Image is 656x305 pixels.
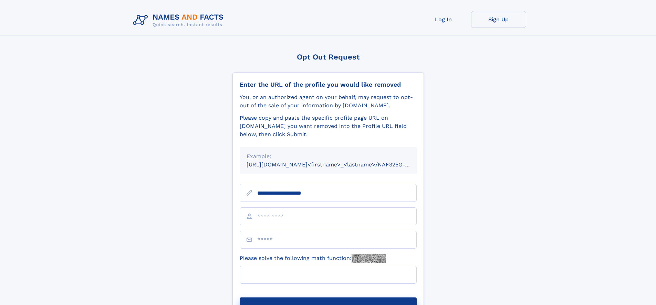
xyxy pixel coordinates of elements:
a: Log In [416,11,471,28]
img: Logo Names and Facts [130,11,229,30]
label: Please solve the following math function: [240,254,386,263]
div: Opt Out Request [232,53,424,61]
div: Enter the URL of the profile you would like removed [240,81,417,88]
a: Sign Up [471,11,526,28]
div: Example: [247,152,410,161]
div: You, or an authorized agent on your behalf, may request to opt-out of the sale of your informatio... [240,93,417,110]
div: Please copy and paste the specific profile page URL on [DOMAIN_NAME] you want removed into the Pr... [240,114,417,139]
small: [URL][DOMAIN_NAME]<firstname>_<lastname>/NAF325G-xxxxxxxx [247,161,430,168]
